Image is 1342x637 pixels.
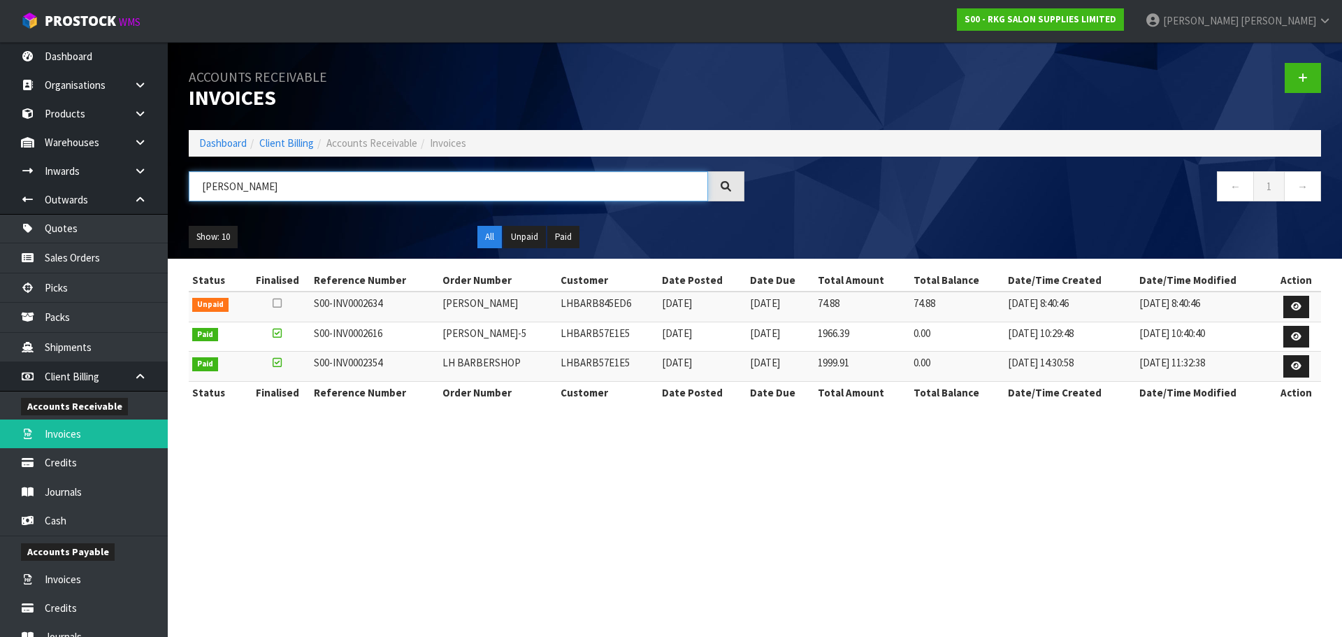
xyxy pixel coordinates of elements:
th: Date Due [746,269,815,292]
small: Accounts Receivable [189,69,327,85]
img: cube-alt.png [21,12,38,29]
td: 74.88 [814,292,910,322]
th: Date/Time Modified [1136,269,1271,292]
th: Date/Time Created [1004,269,1135,292]
td: LHBARB57E1E5 [557,352,658,382]
th: Date Due [746,381,815,403]
td: LHBARB57E1E5 [557,322,658,352]
td: 1966.39 [814,322,910,352]
strong: S00 - RKG SALON SUPPLIES LIMITED [965,13,1116,25]
a: Dashboard [199,136,247,150]
span: [PERSON_NAME] [1241,14,1316,27]
span: Accounts Payable [21,543,115,561]
td: 0.00 [910,352,1004,382]
td: [DATE] 8:40:46 [1004,292,1135,322]
td: [DATE] 8:40:46 [1136,292,1271,322]
input: Search invoices [189,171,708,201]
th: Reference Number [310,381,440,403]
th: Action [1271,269,1321,292]
td: [DATE] 10:29:48 [1004,322,1135,352]
a: 1 [1253,171,1285,201]
small: WMS [119,15,140,29]
th: Status [189,269,245,292]
nav: Page navigation [765,171,1321,206]
span: ProStock [45,12,116,30]
th: Date Posted [658,381,746,403]
td: LH BARBERSHOP [439,352,557,382]
a: Client Billing [259,136,314,150]
button: Show: 10 [189,226,238,248]
td: [DATE] [746,322,815,352]
a: S00 - RKG SALON SUPPLIES LIMITED [957,8,1124,31]
td: 74.88 [910,292,1004,322]
button: All [477,226,502,248]
h1: Invoices [189,63,744,109]
td: [DATE] [658,352,746,382]
button: Unpaid [503,226,546,248]
th: Total Amount [814,381,910,403]
th: Status [189,381,245,403]
a: → [1284,171,1321,201]
th: Date/Time Modified [1136,381,1271,403]
th: Finalised [245,269,310,292]
a: ← [1217,171,1254,201]
th: Order Number [439,381,557,403]
td: [PERSON_NAME] [439,292,557,322]
th: Total Balance [910,381,1004,403]
td: LHBARB845ED6 [557,292,658,322]
th: Customer [557,269,658,292]
span: Accounts Receivable [21,398,128,415]
span: Invoices [430,136,466,150]
th: Date Posted [658,269,746,292]
th: Reference Number [310,269,440,292]
th: Finalised [245,381,310,403]
td: [DATE] 11:32:38 [1136,352,1271,382]
td: 1999.91 [814,352,910,382]
td: S00-INV0002616 [310,322,440,352]
th: Total Balance [910,269,1004,292]
th: Order Number [439,269,557,292]
th: Date/Time Created [1004,381,1135,403]
td: [DATE] [746,352,815,382]
td: [DATE] [658,322,746,352]
th: Customer [557,381,658,403]
td: [DATE] 10:40:40 [1136,322,1271,352]
span: [PERSON_NAME] [1163,14,1239,27]
th: Total Amount [814,269,910,292]
td: S00-INV0002634 [310,292,440,322]
span: Paid [192,357,218,371]
span: Accounts Receivable [326,136,417,150]
td: [DATE] 14:30:58 [1004,352,1135,382]
th: Action [1271,381,1321,403]
td: S00-INV0002354 [310,352,440,382]
button: Paid [547,226,579,248]
td: [DATE] [746,292,815,322]
span: Paid [192,328,218,342]
span: Unpaid [192,298,229,312]
td: [DATE] [658,292,746,322]
td: [PERSON_NAME]-5 [439,322,557,352]
td: 0.00 [910,322,1004,352]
